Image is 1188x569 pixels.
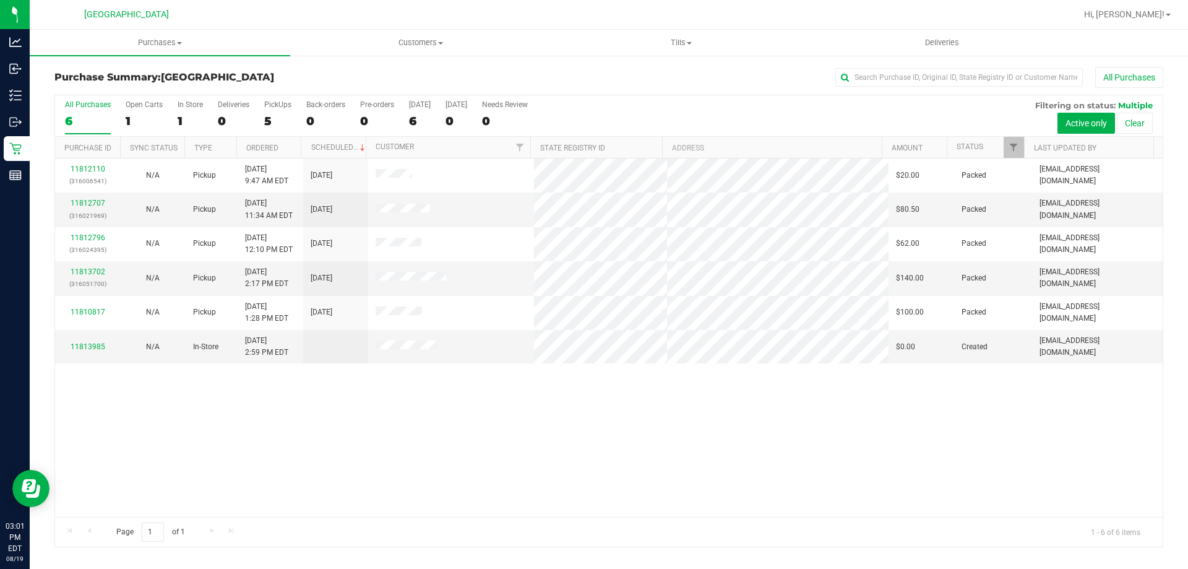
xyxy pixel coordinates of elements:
span: [EMAIL_ADDRESS][DOMAIN_NAME] [1039,232,1155,256]
a: Customer [376,142,414,151]
span: Not Applicable [146,171,160,180]
a: Filter [1004,137,1024,158]
span: Packed [962,204,986,215]
p: 03:01 PM EDT [6,521,24,554]
span: Hi, [PERSON_NAME]! [1084,9,1164,19]
inline-svg: Analytics [9,36,22,48]
div: All Purchases [65,100,111,109]
span: [EMAIL_ADDRESS][DOMAIN_NAME] [1039,301,1155,324]
a: Purchases [30,30,290,56]
button: N/A [146,341,160,353]
span: [DATE] 1:28 PM EDT [245,301,288,324]
span: In-Store [193,341,218,353]
span: $20.00 [896,170,919,181]
a: 11812110 [71,165,105,173]
inline-svg: Outbound [9,116,22,128]
span: Not Applicable [146,205,160,214]
a: Deliveries [812,30,1072,56]
a: Purchase ID [64,144,111,152]
span: [DATE] 9:47 AM EDT [245,163,288,187]
inline-svg: Inbound [9,63,22,75]
button: N/A [146,306,160,318]
input: Search Purchase ID, Original ID, State Registry ID or Customer Name... [835,68,1083,87]
div: 5 [264,114,291,128]
span: Purchases [30,37,290,48]
span: [GEOGRAPHIC_DATA] [161,71,274,83]
a: Sync Status [130,144,178,152]
span: $100.00 [896,306,924,318]
span: Filtering on status: [1035,100,1116,110]
inline-svg: Reports [9,169,22,181]
span: Packed [962,306,986,318]
span: [DATE] [311,170,332,181]
div: 6 [65,114,111,128]
span: [DATE] [311,238,332,250]
span: [EMAIL_ADDRESS][DOMAIN_NAME] [1039,163,1155,187]
button: Active only [1057,113,1115,134]
span: [DATE] [311,272,332,284]
p: (316021969) [62,210,113,222]
p: (316024395) [62,244,113,256]
a: Amount [892,144,923,152]
div: 0 [218,114,249,128]
button: N/A [146,170,160,181]
div: Back-orders [306,100,345,109]
a: 11813985 [71,342,105,351]
p: (316051700) [62,278,113,290]
span: Packed [962,238,986,250]
div: 6 [409,114,431,128]
span: [DATE] 12:10 PM EDT [245,232,293,256]
span: Packed [962,170,986,181]
input: 1 [142,523,164,542]
div: 0 [445,114,467,128]
a: 11812707 [71,199,105,207]
span: Created [962,341,988,353]
div: PickUps [264,100,291,109]
a: Ordered [246,144,278,152]
span: [DATE] [311,306,332,318]
a: 11810817 [71,308,105,316]
button: Clear [1117,113,1153,134]
button: N/A [146,238,160,250]
span: $0.00 [896,341,915,353]
a: 11813702 [71,267,105,276]
a: Last Updated By [1034,144,1096,152]
span: Multiple [1118,100,1153,110]
inline-svg: Inventory [9,89,22,102]
div: [DATE] [445,100,467,109]
button: N/A [146,272,160,284]
button: N/A [146,204,160,215]
div: 1 [178,114,203,128]
span: $62.00 [896,238,919,250]
span: [DATE] 2:17 PM EDT [245,266,288,290]
span: Not Applicable [146,239,160,248]
button: All Purchases [1095,67,1163,88]
div: 0 [360,114,394,128]
span: [DATE] 11:34 AM EDT [245,198,293,221]
a: State Registry ID [540,144,605,152]
span: [DATE] 2:59 PM EDT [245,335,288,358]
p: 08/19 [6,554,24,563]
div: In Store [178,100,203,109]
a: 11812796 [71,233,105,242]
a: Scheduled [311,143,368,152]
span: [EMAIL_ADDRESS][DOMAIN_NAME] [1039,266,1155,290]
a: Filter [510,137,530,158]
span: Packed [962,272,986,284]
th: Address [662,137,882,159]
span: [EMAIL_ADDRESS][DOMAIN_NAME] [1039,198,1155,221]
a: Tills [551,30,811,56]
div: 1 [126,114,163,128]
span: $80.50 [896,204,919,215]
div: Pre-orders [360,100,394,109]
span: Not Applicable [146,342,160,351]
div: 0 [306,114,345,128]
span: Page of 1 [106,523,195,542]
span: Deliveries [908,37,976,48]
span: Not Applicable [146,308,160,316]
span: [GEOGRAPHIC_DATA] [84,9,169,20]
span: Pickup [193,170,216,181]
h3: Purchase Summary: [54,72,424,83]
a: Status [957,142,983,151]
span: [DATE] [311,204,332,215]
